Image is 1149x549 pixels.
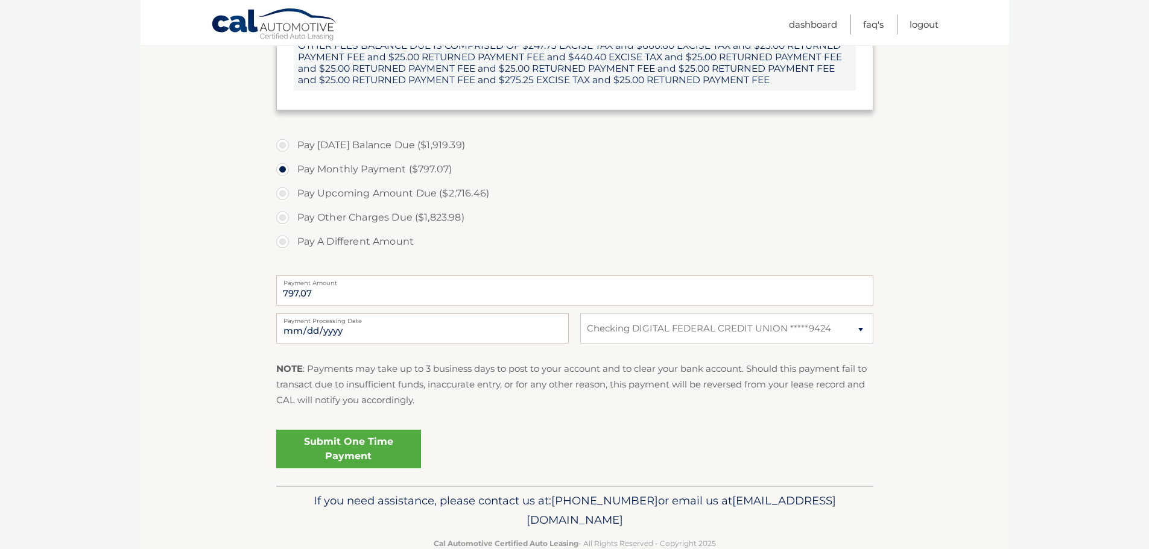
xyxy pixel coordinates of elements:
[276,181,873,205] label: Pay Upcoming Amount Due ($2,716.46)
[276,313,569,323] label: Payment Processing Date
[276,363,303,374] strong: NOTE
[276,133,873,157] label: Pay [DATE] Balance Due ($1,919.39)
[910,14,939,34] a: Logout
[276,157,873,181] label: Pay Monthly Payment ($797.07)
[276,275,873,285] label: Payment Amount
[276,430,421,468] a: Submit One Time Payment
[434,539,578,548] strong: Cal Automotive Certified Auto Leasing
[276,361,873,409] p: : Payments may take up to 3 business days to post to your account and to clear your bank account....
[284,491,866,530] p: If you need assistance, please contact us at: or email us at
[276,230,873,254] label: Pay A Different Amount
[211,8,338,43] a: Cal Automotive
[276,313,569,344] input: Payment Date
[276,205,873,230] label: Pay Other Charges Due ($1,823.98)
[863,14,884,34] a: FAQ's
[789,14,837,34] a: Dashboard
[527,494,836,527] span: [EMAIL_ADDRESS][DOMAIN_NAME]
[294,35,856,90] span: OTHER FEES BALANCE DUE IS COMPRISED OF $247.73 EXCISE TAX and $660.60 EXCISE TAX and $25.00 RETUR...
[276,275,873,306] input: Payment Amount
[551,494,658,507] span: [PHONE_NUMBER]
